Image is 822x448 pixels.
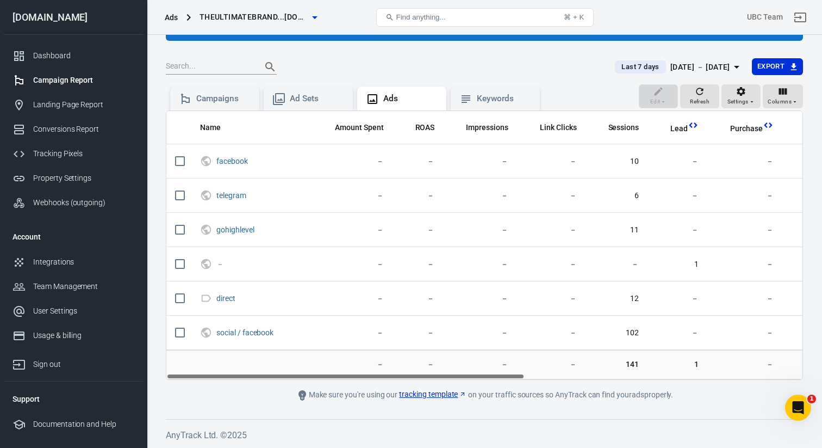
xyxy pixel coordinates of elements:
button: Export [752,58,803,75]
span: 11 [594,225,639,236]
input: Search... [166,60,253,74]
div: Dashboard [33,50,134,62]
span: Last 7 days [617,62,663,72]
span: － [594,259,639,270]
svg: UTM & Web Traffic [200,189,212,202]
div: User Settings [33,305,134,317]
a: Property Settings [4,166,143,191]
iframe: Intercom live chat [785,395,811,421]
span: theultimatebrandingcourse.com [200,10,308,24]
span: The number of clicks on links within the ad that led to advertiser-specified destinations [540,121,577,134]
span: － [526,225,577,236]
div: Campaigns [196,93,251,105]
span: Amount Spent [335,122,384,133]
span: Purchase [730,124,763,134]
div: [DATE] － [DATE] [670,60,730,74]
a: － [216,260,224,268]
svg: Direct [200,292,212,305]
span: － [321,359,384,370]
a: Usage & billing [4,323,143,348]
a: social / facebook [216,328,273,337]
div: ⌘ + K [564,13,584,21]
span: － [216,260,226,268]
svg: UTM & Web Traffic [200,257,212,271]
span: Impressions [466,122,508,133]
span: － [716,259,774,270]
span: 1 [656,359,699,370]
span: The estimated total amount of money you've spent on your campaign, ad set or ad during its schedule. [321,121,384,134]
span: Sessions [608,122,639,133]
a: User Settings [4,299,143,323]
svg: UTM & Web Traffic [200,223,212,236]
span: 12 [594,293,639,304]
span: － [716,328,774,339]
div: Conversions Report [33,124,134,135]
span: direct [216,294,237,302]
span: 6 [594,191,639,201]
span: Lead [670,124,688,134]
span: gohighlevel [216,226,256,234]
a: direct [216,294,235,303]
a: Sign out [787,4,813,30]
span: － [452,293,508,304]
div: Ads [383,93,438,105]
div: Account id: f94l6qZq [747,11,783,23]
svg: This column is calculated from AnyTrack real-time data [763,120,774,131]
span: － [401,191,435,201]
span: － [526,359,577,370]
span: － [452,328,508,339]
span: － [452,259,508,270]
span: － [401,359,435,370]
span: － [656,293,699,304]
div: Usage & billing [33,330,134,341]
svg: UTM & Web Traffic [200,326,212,339]
li: Support [4,386,143,412]
button: theultimatebrand...[DOMAIN_NAME] [195,7,321,27]
div: Integrations [33,256,134,268]
span: The number of times your ads were on screen. [452,121,508,134]
span: 1 [656,259,699,270]
div: scrollable content [166,111,802,379]
span: － [526,156,577,167]
button: Columns [763,84,803,108]
span: 1 [807,395,816,403]
span: Find anything... [396,13,446,21]
span: － [656,225,699,236]
span: － [716,225,774,236]
span: － [716,359,774,370]
span: － [656,328,699,339]
button: Settings [721,84,761,108]
span: － [401,293,435,304]
span: － [526,259,577,270]
span: Purchase [716,124,763,134]
span: Name [200,122,221,133]
span: － [321,328,384,339]
span: － [321,156,384,167]
a: Campaign Report [4,68,143,93]
span: － [321,191,384,201]
span: facebook [216,157,250,165]
span: － [321,225,384,236]
span: 10 [594,156,639,167]
span: － [452,225,508,236]
span: The number of clicks on links within the ad that led to advertiser-specified destinations [526,121,577,134]
a: Tracking Pixels [4,142,143,166]
span: The total return on ad spend [401,121,435,134]
a: Conversions Report [4,117,143,142]
span: The estimated total amount of money you've spent on your campaign, ad set or ad during its schedule. [335,121,384,134]
a: gohighlevel [216,225,254,234]
span: － [401,225,435,236]
div: Team Management [33,281,134,292]
h6: AnyTrack Ltd. © 2025 [166,428,803,442]
div: Sign out [33,359,134,370]
span: － [526,328,577,339]
span: － [526,293,577,304]
span: － [716,293,774,304]
span: － [452,191,508,201]
span: － [716,191,774,201]
button: Search [257,54,283,80]
span: － [321,293,384,304]
span: － [526,191,577,201]
span: － [321,259,384,270]
span: ROAS [415,122,435,133]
